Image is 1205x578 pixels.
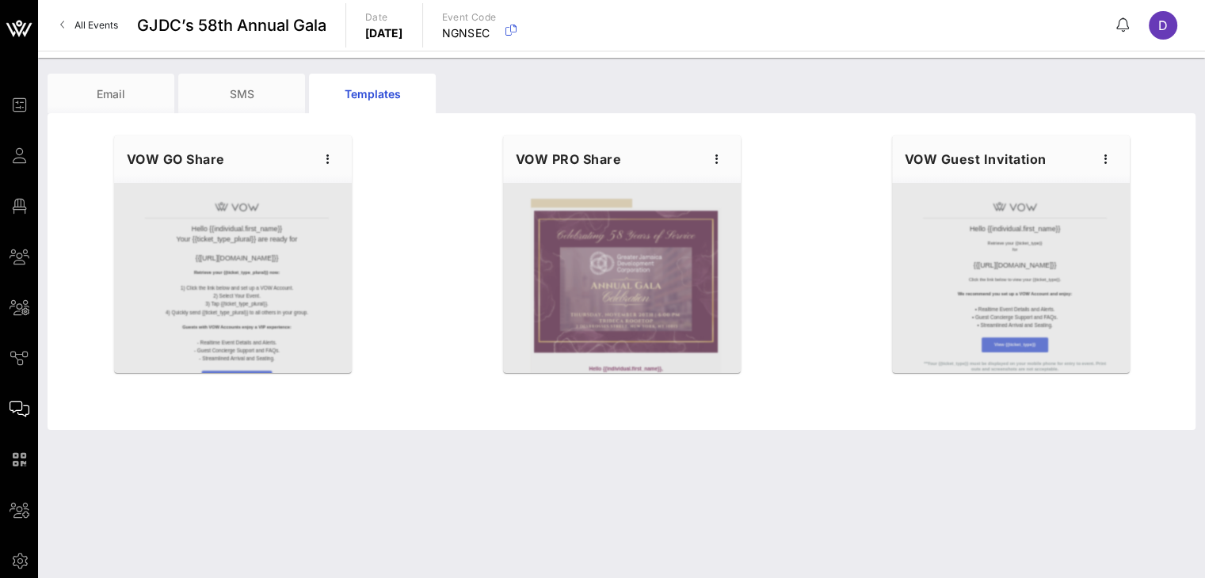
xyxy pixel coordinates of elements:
span: D [1158,17,1168,33]
div: VOW Guest Invitation [892,135,1130,183]
p: Event Code [442,10,497,25]
div: VOW GO Share [114,135,352,183]
p: Date [365,10,403,25]
div: Templates [309,74,436,113]
span: GJDC’s 58th Annual Gala [137,13,326,37]
p: NGNSEC [442,25,497,41]
a: All Events [51,13,128,38]
div: SMS [178,74,305,113]
div: Email [48,74,174,113]
div: D [1149,11,1177,40]
p: [DATE] [365,25,403,41]
div: VOW PRO Share [503,135,741,183]
span: All Events [74,19,118,31]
